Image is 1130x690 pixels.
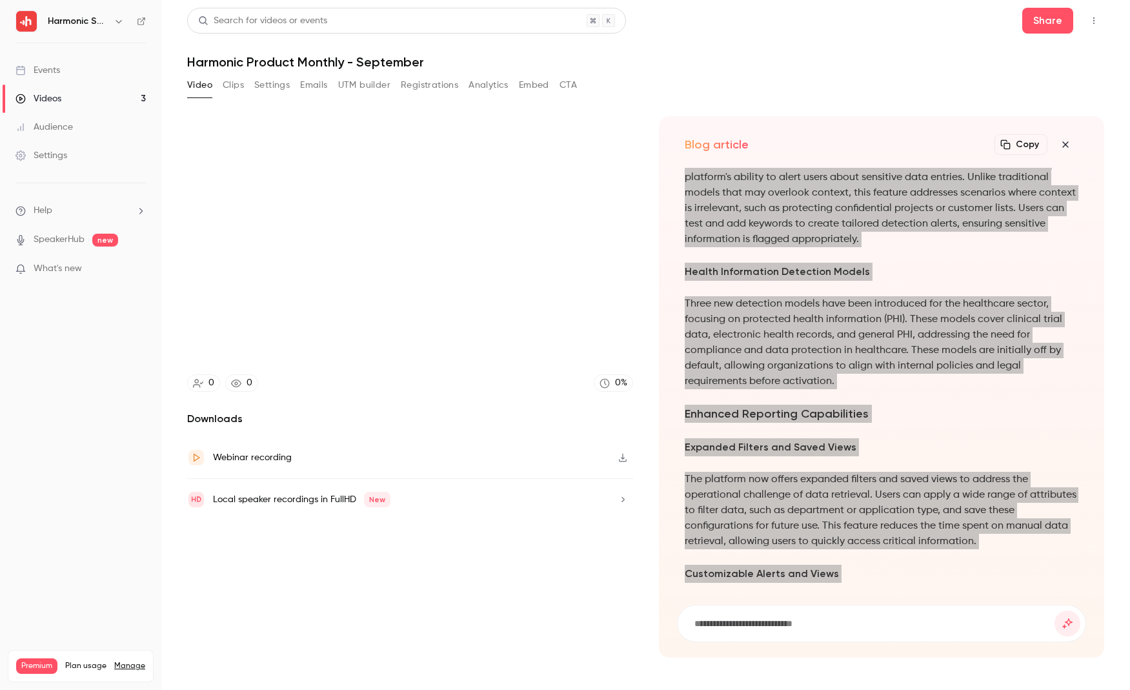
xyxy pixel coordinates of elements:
[65,661,106,671] span: Plan usage
[16,658,57,674] span: Premium
[519,75,549,96] button: Embed
[34,233,85,247] a: SpeakerHub
[223,75,244,96] button: Clips
[401,75,458,96] button: Registrations
[213,450,292,465] div: Webinar recording
[364,492,390,507] span: New
[685,438,1079,456] h3: Expanded Filters and Saved Views
[48,15,108,28] h6: Harmonic Security
[254,75,290,96] button: Settings
[685,296,1079,389] p: Three new detection models have been introduced for the healthcare sector, focusing on protected ...
[560,75,577,96] button: CTA
[92,234,118,247] span: new
[187,54,1104,70] h1: Harmonic Product Monthly - September
[685,565,1079,583] h3: Customizable Alerts and Views
[15,92,61,105] div: Videos
[187,411,633,427] h2: Downloads
[34,204,52,218] span: Help
[1084,10,1104,31] button: Top Bar Actions
[208,376,214,390] div: 0
[685,472,1079,549] p: The platform now offers expanded filters and saved views to address the operational challenge of ...
[685,139,1079,247] p: A new feature under managed detections allows for custom keyword detections. This capability enab...
[300,75,327,96] button: Emails
[685,263,1079,281] h3: Health Information Detection Models
[15,204,146,218] li: help-dropdown-opener
[469,75,509,96] button: Analytics
[685,405,1079,423] h2: Enhanced Reporting Capabilities
[114,661,145,671] a: Manage
[994,134,1047,155] button: Copy
[130,263,146,275] iframe: Noticeable Trigger
[338,75,390,96] button: UTM builder
[1022,8,1073,34] button: Share
[594,374,633,392] a: 0%
[685,137,749,152] h2: Blog article
[615,376,627,390] div: 0 %
[16,11,37,32] img: Harmonic Security
[225,374,258,392] a: 0
[198,14,327,28] div: Search for videos or events
[187,374,220,392] a: 0
[247,376,252,390] div: 0
[15,121,73,134] div: Audience
[213,492,390,507] div: Local speaker recordings in FullHD
[15,149,67,162] div: Settings
[15,64,60,77] div: Events
[34,262,82,276] span: What's new
[187,75,212,96] button: Video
